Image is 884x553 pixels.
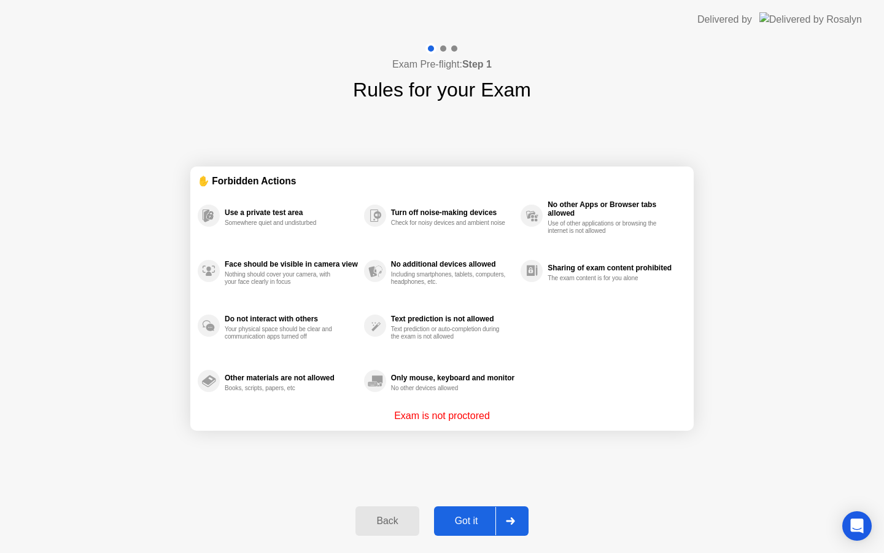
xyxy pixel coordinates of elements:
[225,374,358,382] div: Other materials are not allowed
[391,374,514,382] div: Only mouse, keyboard and monitor
[548,220,664,235] div: Use of other applications or browsing the internet is not allowed
[438,516,495,527] div: Got it
[462,59,492,69] b: Step 1
[548,275,664,282] div: The exam content is for you alone
[391,385,507,392] div: No other devices allowed
[355,506,419,536] button: Back
[225,315,358,323] div: Do not interact with others
[391,260,514,269] div: No additional devices allowed
[391,315,514,323] div: Text prediction is not allowed
[225,208,358,217] div: Use a private test area
[391,271,507,286] div: Including smartphones, tablets, computers, headphones, etc.
[548,200,680,218] div: No other Apps or Browser tabs allowed
[225,219,341,227] div: Somewhere quiet and undisturbed
[759,12,862,26] img: Delivered by Rosalyn
[697,12,752,27] div: Delivered by
[391,219,507,227] div: Check for noisy devices and ambient noise
[391,208,514,217] div: Turn off noise-making devices
[548,264,680,272] div: Sharing of exam content prohibited
[394,409,490,423] p: Exam is not proctored
[225,385,341,392] div: Books, scripts, papers, etc
[434,506,529,536] button: Got it
[198,174,686,188] div: ✋ Forbidden Actions
[353,75,531,104] h1: Rules for your Exam
[842,511,872,541] div: Open Intercom Messenger
[225,260,358,269] div: Face should be visible in camera view
[391,326,507,340] div: Text prediction or auto-completion during the exam is not allowed
[392,57,492,72] h4: Exam Pre-flight:
[225,326,341,340] div: Your physical space should be clear and communication apps turned off
[225,271,341,286] div: Nothing should cover your camera, with your face clearly in focus
[359,516,415,527] div: Back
